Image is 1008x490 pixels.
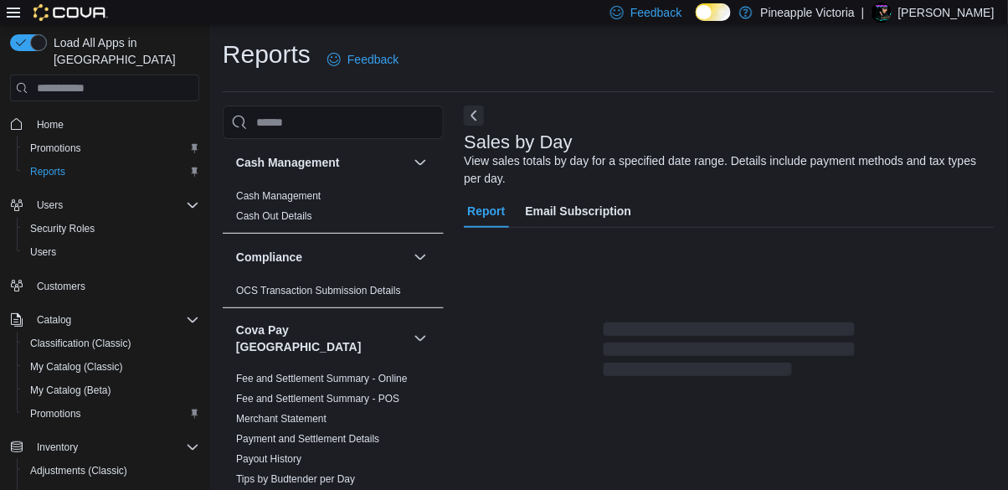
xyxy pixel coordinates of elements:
a: Payment and Settlement Details [236,433,379,445]
h1: Reports [223,38,311,71]
span: Inventory [30,437,199,457]
span: Feedback [630,4,681,21]
p: | [861,3,865,23]
a: Adjustments (Classic) [23,461,134,481]
a: Feedback [321,43,405,76]
span: Report [467,194,505,228]
input: Dark Mode [696,3,731,21]
span: Inventory [37,441,78,454]
a: Payout History [236,453,301,465]
span: Cash Management [236,189,321,203]
button: Security Roles [17,217,206,240]
h3: Sales by Day [464,132,573,152]
button: Classification (Classic) [17,332,206,355]
span: Fee and Settlement Summary - Online [236,372,408,385]
h3: Compliance [236,249,302,266]
span: Users [30,195,199,215]
span: Adjustments (Classic) [23,461,199,481]
a: Promotions [23,138,88,158]
span: My Catalog (Beta) [23,380,199,400]
span: Tips by Budtender per Day [236,472,355,486]
a: Fee and Settlement Summary - POS [236,393,399,405]
button: Cash Management [410,152,430,173]
div: View sales totals by day for a specified date range. Details include payment methods and tax type... [464,152,986,188]
a: Classification (Classic) [23,333,138,353]
button: Home [3,111,206,136]
span: Payout History [236,452,301,466]
a: Promotions [23,404,88,424]
a: Fee and Settlement Summary - Online [236,373,408,384]
p: [PERSON_NAME] [898,3,995,23]
button: Users [3,193,206,217]
span: Home [37,118,64,132]
button: Compliance [410,247,430,267]
a: OCS Transaction Submission Details [236,285,401,297]
span: Customers [30,276,199,297]
a: Merchant Statement [236,413,327,425]
button: Cash Management [236,154,407,171]
button: Inventory [30,437,85,457]
span: Reports [23,162,199,182]
span: Cash Out Details [236,209,312,223]
span: Promotions [23,138,199,158]
button: Customers [3,274,206,298]
span: Catalog [37,313,71,327]
span: Security Roles [23,219,199,239]
button: Compliance [236,249,407,266]
a: My Catalog (Classic) [23,357,130,377]
button: Adjustments (Classic) [17,459,206,482]
span: Promotions [30,407,81,420]
span: Dark Mode [696,21,697,22]
a: My Catalog (Beta) [23,380,118,400]
span: Users [37,199,63,212]
a: Home [30,115,70,135]
a: Security Roles [23,219,101,239]
button: Cova Pay [GEOGRAPHIC_DATA] [236,322,407,355]
button: Users [30,195,69,215]
span: Catalog [30,310,199,330]
span: My Catalog (Classic) [30,360,123,374]
span: Promotions [30,142,81,155]
a: Cash Out Details [236,210,312,222]
span: Classification (Classic) [23,333,199,353]
span: Home [30,113,199,134]
button: Inventory [3,436,206,459]
button: Next [464,106,484,126]
span: My Catalog (Classic) [23,357,199,377]
img: Cova [33,4,108,21]
span: Email Subscription [526,194,632,228]
div: Compliance [223,281,444,307]
span: Reports [30,165,65,178]
button: Promotions [17,402,206,426]
span: Merchant Statement [236,412,327,426]
span: Feedback [347,51,399,68]
button: Promotions [17,137,206,160]
h3: Cash Management [236,154,340,171]
span: Adjustments (Classic) [30,464,127,477]
button: My Catalog (Classic) [17,355,206,379]
span: Users [30,245,56,259]
span: My Catalog (Beta) [30,384,111,397]
span: Load All Apps in [GEOGRAPHIC_DATA] [47,34,199,68]
p: Pineapple Victoria [761,3,856,23]
button: Catalog [3,308,206,332]
button: Reports [17,160,206,183]
button: Cova Pay [GEOGRAPHIC_DATA] [410,328,430,348]
span: Customers [37,280,85,293]
button: Catalog [30,310,78,330]
div: Cash Management [223,186,444,233]
button: Users [17,240,206,264]
button: My Catalog (Beta) [17,379,206,402]
a: Customers [30,276,92,297]
div: Kurtis Tingley [872,3,892,23]
span: Fee and Settlement Summary - POS [236,392,399,405]
a: Tips by Budtender per Day [236,473,355,485]
span: OCS Transaction Submission Details [236,284,401,297]
span: Classification (Classic) [30,337,131,350]
span: Promotions [23,404,199,424]
span: Security Roles [30,222,95,235]
span: Users [23,242,199,262]
span: Loading [604,326,855,379]
a: Cash Management [236,190,321,202]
